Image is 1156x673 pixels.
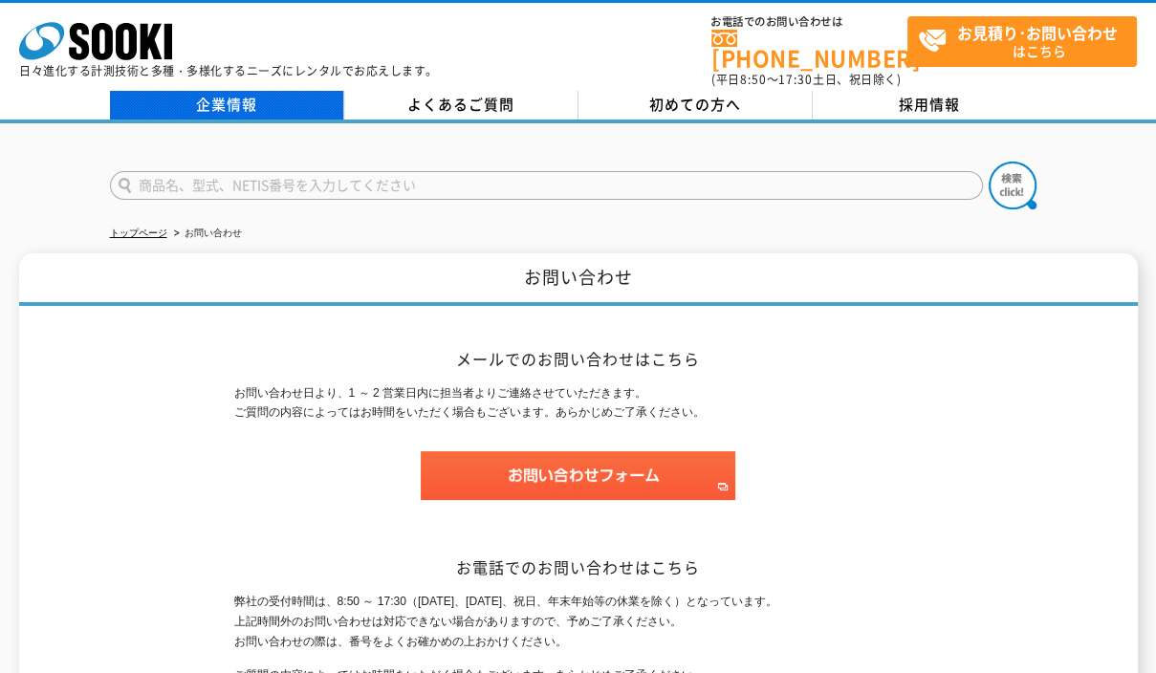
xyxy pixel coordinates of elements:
[778,71,813,88] span: 17:30
[957,21,1118,44] strong: お見積り･お問い合わせ
[110,228,167,238] a: トップページ
[344,91,578,119] a: よくあるご質問
[578,91,813,119] a: 初めての方へ
[649,94,741,115] span: 初めての方へ
[421,483,735,496] a: お問い合わせフォーム
[234,557,923,577] h2: お電話でのお問い合わせはこちら
[740,71,767,88] span: 8:50
[19,253,1138,306] h1: お問い合わせ
[711,30,907,69] a: [PHONE_NUMBER]
[234,349,923,369] h2: メールでのお問い合わせはこちら
[110,171,983,200] input: 商品名、型式、NETIS番号を入力してください
[711,16,907,28] span: お電話でのお問い合わせは
[170,224,242,244] li: お問い合わせ
[234,592,923,651] p: 弊社の受付時間は、8:50 ～ 17:30（[DATE]、[DATE]、祝日、年末年始等の休業を除く）となっています。 上記時間外のお問い合わせは対応できない場合がありますので、予めご了承くださ...
[813,91,1047,119] a: 採用情報
[918,17,1136,65] span: はこちら
[110,91,344,119] a: 企業情報
[421,451,735,500] img: お問い合わせフォーム
[989,162,1036,209] img: btn_search.png
[19,65,438,76] p: 日々進化する計測技術と多種・多様化するニーズにレンタルでお応えします。
[907,16,1137,67] a: お見積り･お問い合わせはこちら
[711,71,901,88] span: (平日 ～ 土日、祝日除く)
[234,383,923,423] p: お問い合わせ日より、1 ～ 2 営業日内に担当者よりご連絡させていただきます。 ご質問の内容によってはお時間をいただく場合もございます。あらかじめご了承ください。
